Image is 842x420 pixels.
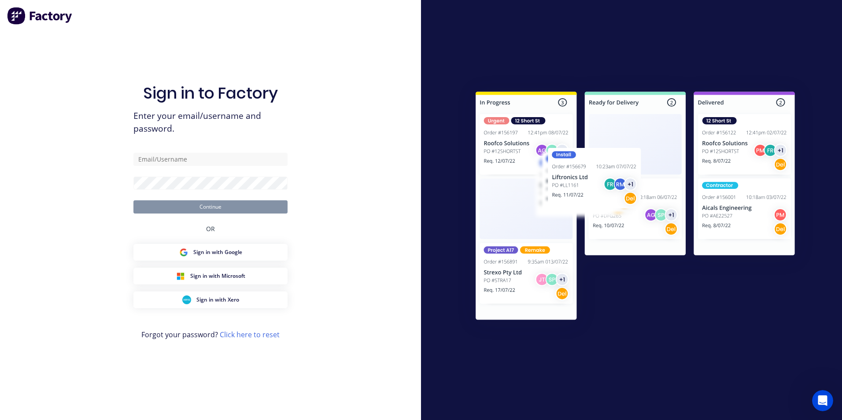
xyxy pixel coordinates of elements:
div: OR [206,214,215,244]
button: Xero Sign inSign in with Xero [133,291,288,308]
img: Sign in [456,74,814,341]
iframe: Intercom live chat [812,390,833,411]
input: Email/Username [133,153,288,166]
span: Sign in with Xero [196,296,239,304]
img: Xero Sign in [182,295,191,304]
span: Sign in with Microsoft [190,272,245,280]
a: Click here to reset [220,330,280,339]
button: Microsoft Sign inSign in with Microsoft [133,268,288,284]
button: Continue [133,200,288,214]
span: Sign in with Google [193,248,242,256]
img: Factory [7,7,73,25]
h1: Sign in to Factory [143,84,278,103]
img: Microsoft Sign in [176,272,185,280]
button: Google Sign inSign in with Google [133,244,288,261]
img: Google Sign in [179,248,188,257]
span: Enter your email/username and password. [133,110,288,135]
span: Forgot your password? [141,329,280,340]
